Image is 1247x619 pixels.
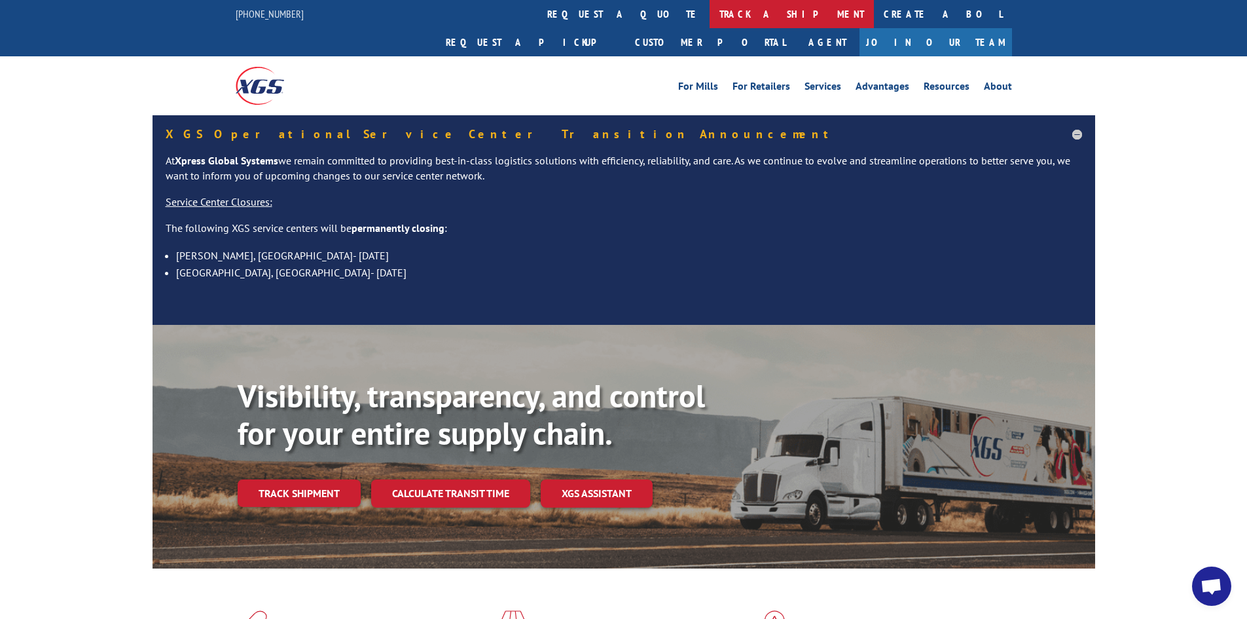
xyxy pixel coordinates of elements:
a: [PHONE_NUMBER] [236,7,304,20]
a: Customer Portal [625,28,795,56]
strong: Xpress Global Systems [175,154,278,167]
a: For Retailers [732,81,790,96]
li: [GEOGRAPHIC_DATA], [GEOGRAPHIC_DATA]- [DATE] [176,264,1082,281]
u: Service Center Closures: [166,195,272,208]
p: The following XGS service centers will be : [166,221,1082,247]
a: About [984,81,1012,96]
a: XGS ASSISTANT [541,479,653,508]
a: Advantages [856,81,909,96]
a: Resources [924,81,969,96]
b: Visibility, transparency, and control for your entire supply chain. [238,375,705,454]
a: Services [804,81,841,96]
a: Calculate transit time [371,479,530,508]
a: Request a pickup [436,28,625,56]
a: For Mills [678,81,718,96]
strong: permanently closing [352,221,444,234]
li: [PERSON_NAME], [GEOGRAPHIC_DATA]- [DATE] [176,247,1082,264]
a: Open chat [1192,567,1231,606]
p: At we remain committed to providing best-in-class logistics solutions with efficiency, reliabilit... [166,153,1082,195]
a: Track shipment [238,479,361,507]
a: Join Our Team [859,28,1012,56]
h5: XGS Operational Service Center Transition Announcement [166,128,1082,140]
a: Agent [795,28,859,56]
